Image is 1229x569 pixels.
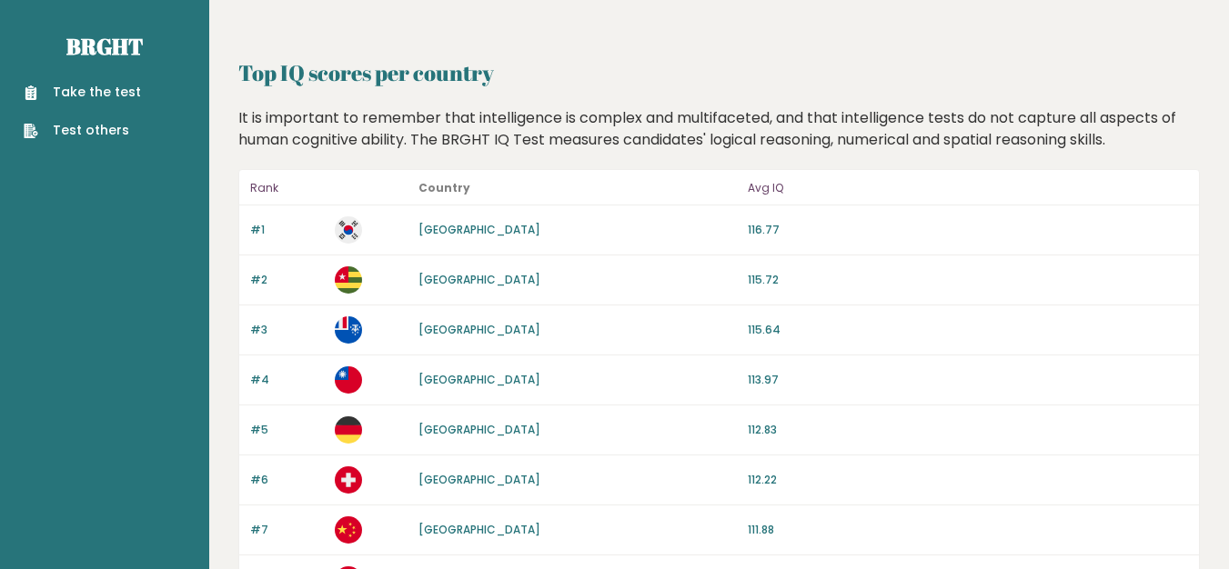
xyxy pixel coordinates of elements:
p: 111.88 [748,522,1188,538]
p: Rank [250,177,324,199]
a: [GEOGRAPHIC_DATA] [418,272,540,287]
a: [GEOGRAPHIC_DATA] [418,522,540,537]
img: tf.svg [335,316,362,344]
img: tw.svg [335,366,362,394]
div: It is important to remember that intelligence is complex and multifaceted, and that intelligence ... [232,107,1207,151]
img: cn.svg [335,516,362,544]
p: 115.64 [748,322,1188,338]
a: [GEOGRAPHIC_DATA] [418,222,540,237]
p: #3 [250,322,324,338]
p: #1 [250,222,324,238]
img: kr.svg [335,216,362,244]
p: 112.83 [748,422,1188,438]
a: [GEOGRAPHIC_DATA] [418,322,540,337]
p: #2 [250,272,324,288]
p: Avg IQ [748,177,1188,199]
p: 112.22 [748,472,1188,488]
img: de.svg [335,416,362,444]
a: [GEOGRAPHIC_DATA] [418,372,540,387]
b: Country [418,180,470,195]
img: tg.svg [335,266,362,294]
p: #6 [250,472,324,488]
a: Test others [24,121,141,140]
p: 113.97 [748,372,1188,388]
img: ch.svg [335,466,362,494]
a: [GEOGRAPHIC_DATA] [418,422,540,437]
a: [GEOGRAPHIC_DATA] [418,472,540,487]
a: Take the test [24,83,141,102]
p: 116.77 [748,222,1188,238]
p: #5 [250,422,324,438]
p: 115.72 [748,272,1188,288]
a: Brght [66,32,143,61]
h2: Top IQ scores per country [238,56,1200,89]
p: #7 [250,522,324,538]
p: #4 [250,372,324,388]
